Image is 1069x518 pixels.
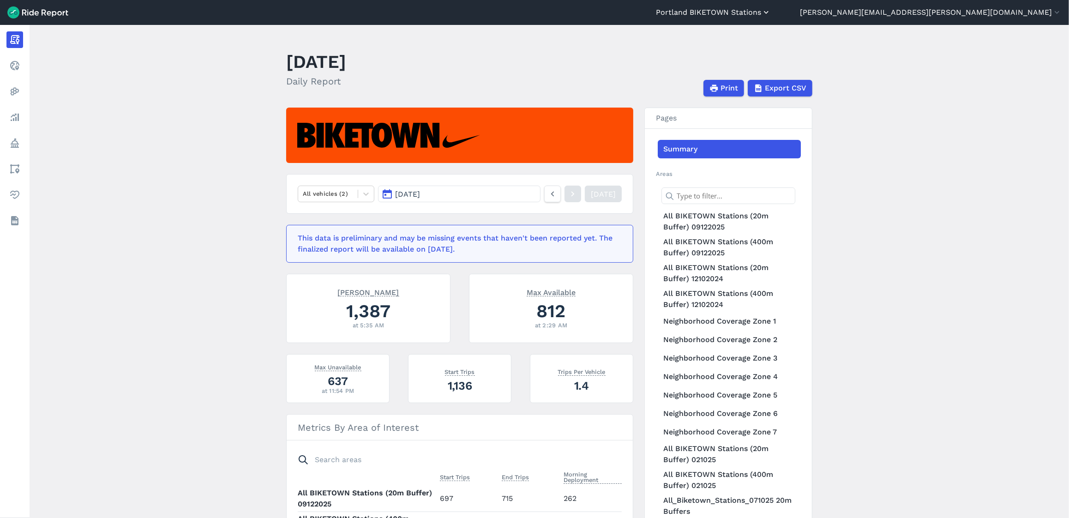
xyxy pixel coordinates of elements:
td: 715 [498,486,560,512]
span: Trips Per Vehicle [558,367,606,376]
div: 1,387 [298,298,439,324]
h2: Areas [656,169,801,178]
h3: Pages [645,108,812,129]
span: Max Available [527,287,576,296]
a: Analyze [6,109,23,126]
span: Max Unavailable [315,362,361,371]
a: All BIKETOWN Stations (400m Buffer) 09122025 [658,235,801,260]
div: at 5:35 AM [298,321,439,330]
td: 697 [436,486,498,512]
a: All BIKETOWN Stations (20m Buffer) 12102024 [658,260,801,286]
input: Type to filter... [661,187,795,204]
span: Print [721,83,738,94]
img: Biketown [297,123,480,148]
a: Health [6,187,23,203]
input: Search areas [292,452,616,468]
button: Morning Deployment [564,469,622,486]
div: 637 [298,373,378,389]
a: Neighborhood Coverage Zone 2 [658,331,801,349]
span: Start Trips [440,472,470,481]
td: 262 [560,486,622,512]
a: All BIKETOWN Stations (20m Buffer) 021025 [658,441,801,467]
span: [DATE] [395,190,420,199]
a: Policy [6,135,23,151]
a: Summary [658,140,801,158]
a: All BIKETOWN Stations (20m Buffer) 09122025 [658,209,801,235]
button: Portland BIKETOWN Stations [656,7,771,18]
h3: Metrics By Area of Interest [287,415,633,440]
button: [DATE] [378,186,541,202]
button: Print [703,80,744,96]
a: All BIKETOWN Stations (400m Buffer) 12102024 [658,286,801,312]
a: Neighborhood Coverage Zone 7 [658,423,801,441]
div: 1,136 [420,378,500,394]
h2: Daily Report [286,74,346,88]
a: Realtime [6,57,23,74]
span: Morning Deployment [564,469,622,484]
a: Areas [6,161,23,177]
div: at 2:29 AM [480,321,622,330]
a: Heatmaps [6,83,23,100]
a: Neighborhood Coverage Zone 3 [658,349,801,367]
th: All BIKETOWN Stations (20m Buffer) 09122025 [298,486,436,512]
a: Neighborhood Coverage Zone 5 [658,386,801,404]
span: End Trips [502,472,529,481]
button: Start Trips [440,472,470,483]
span: [PERSON_NAME] [338,287,399,296]
span: Start Trips [445,367,475,376]
span: Export CSV [765,83,806,94]
div: at 11:54 PM [298,386,378,395]
button: Export CSV [748,80,812,96]
div: 812 [480,298,622,324]
button: [PERSON_NAME][EMAIL_ADDRESS][PERSON_NAME][DOMAIN_NAME] [800,7,1062,18]
a: Datasets [6,212,23,229]
h1: [DATE] [286,49,346,74]
a: Report [6,31,23,48]
a: Neighborhood Coverage Zone 1 [658,312,801,331]
div: 1.4 [541,378,622,394]
img: Ride Report [7,6,68,18]
a: [DATE] [585,186,622,202]
a: Neighborhood Coverage Zone 4 [658,367,801,386]
a: Neighborhood Coverage Zone 6 [658,404,801,423]
div: This data is preliminary and may be missing events that haven't been reported yet. The finalized ... [298,233,616,255]
button: End Trips [502,472,529,483]
a: All BIKETOWN Stations (400m Buffer) 021025 [658,467,801,493]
